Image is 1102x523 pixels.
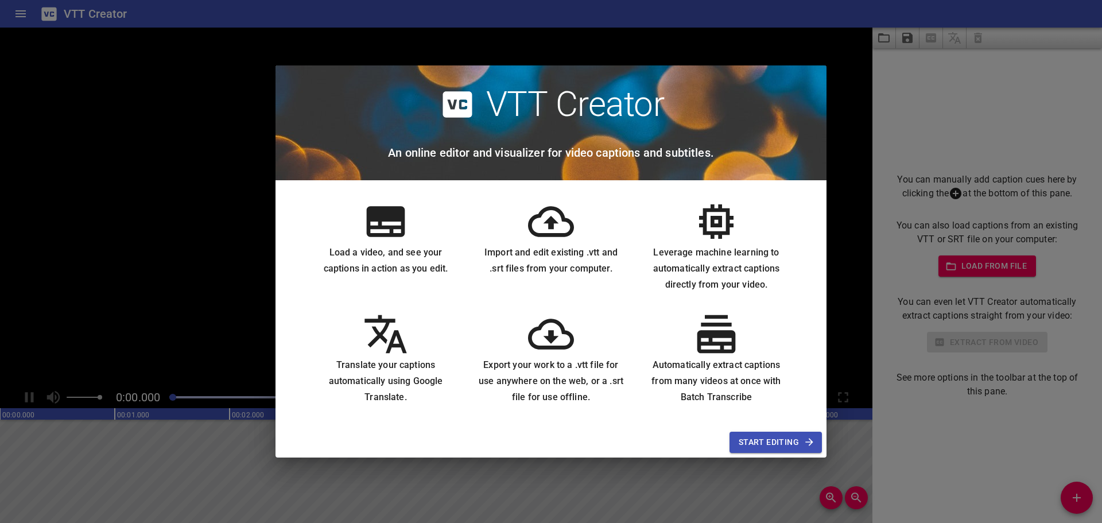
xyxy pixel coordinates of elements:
h6: Leverage machine learning to automatically extract captions directly from your video. [643,245,790,293]
h2: VTT Creator [486,84,665,125]
h6: Automatically extract captions from many videos at once with Batch Transcribe [643,357,790,405]
h6: Import and edit existing .vtt and .srt files from your computer. [478,245,624,277]
h6: An online editor and visualizer for video captions and subtitles. [388,144,714,162]
h6: Translate your captions automatically using Google Translate. [312,357,459,405]
button: Start Editing [730,432,822,453]
span: Start Editing [739,435,813,450]
h6: Export your work to a .vtt file for use anywhere on the web, or a .srt file for use offline. [478,357,624,405]
h6: Load a video, and see your captions in action as you edit. [312,245,459,277]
